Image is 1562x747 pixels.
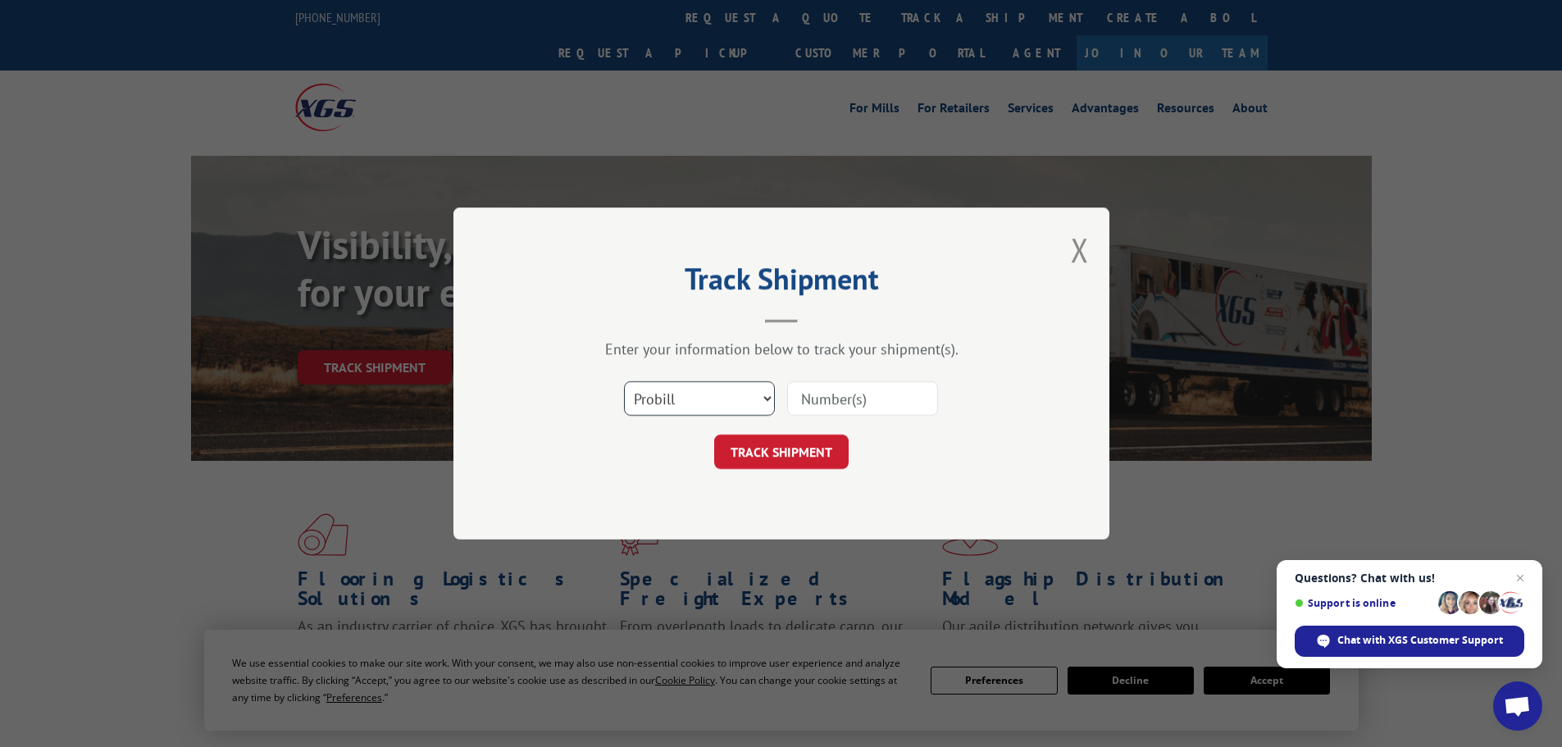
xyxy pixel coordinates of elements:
[535,267,1027,298] h2: Track Shipment
[1493,681,1542,731] div: Open chat
[535,339,1027,358] div: Enter your information below to track your shipment(s).
[1295,626,1524,657] div: Chat with XGS Customer Support
[1295,597,1432,609] span: Support is online
[1071,228,1089,271] button: Close modal
[1510,568,1530,588] span: Close chat
[1337,633,1503,648] span: Chat with XGS Customer Support
[714,435,849,469] button: TRACK SHIPMENT
[1295,572,1524,585] span: Questions? Chat with us!
[787,381,938,416] input: Number(s)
